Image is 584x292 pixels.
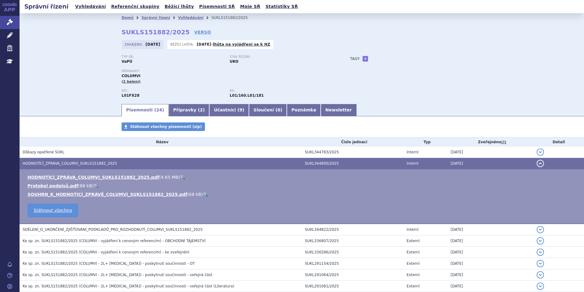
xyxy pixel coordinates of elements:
a: Stáhnout všechny písemnosti (zip) [122,122,205,131]
span: Interní [407,227,418,232]
span: Externí [407,250,419,254]
a: Písemnosti SŘ [197,2,237,11]
a: Poznámka [287,104,321,116]
a: SOUHRN_K_HODNOTÍCÍ_ZPRÁVĚ_COLUMVI_SUKLS151882_2025.pdf [27,192,187,197]
button: detail [537,237,544,245]
a: Statistiky SŘ [264,2,300,11]
span: Interní [407,161,418,166]
span: 0 [277,107,280,112]
span: 68 kB [189,192,201,197]
strong: GLOFITAMAB [122,93,140,98]
button: detail [537,226,544,233]
td: [DATE] [447,147,533,158]
a: Vyhledávání [178,16,203,20]
a: Domů [122,16,133,20]
a: Sloučení (0) [249,104,287,116]
strong: glofitamab pro indikaci relabující / refrakterní difuzní velkobuněčný B-lymfom (DLBCL) [247,93,264,98]
p: ATC: [122,89,224,93]
p: - [197,42,270,47]
td: [DATE] [447,224,533,235]
strong: [DATE] [197,42,211,47]
span: 2 [200,107,203,112]
a: Běžící lhůty [163,2,196,11]
td: SUKL330286/2025 [302,247,403,258]
strong: [DATE] [146,42,160,47]
li: ( ) [27,191,578,197]
span: 88 kB [80,183,92,188]
td: [DATE] [447,158,533,169]
span: Ke sp. zn. SUKLS151882/2025 (COLUMVI - vyjádření k cenovým referencím) - OBCHODNÍ TAJEMSTVÍ [23,239,206,243]
a: Účastníci (9) [209,104,249,116]
td: SUKL344800/2025 [302,158,403,169]
strong: VaPÚ [122,59,132,64]
span: Běžící lhůta: [170,42,195,47]
a: 🔍 [203,192,208,197]
div: , [230,89,338,98]
strong: UKO [230,59,239,64]
td: SUKL291081/2025 [302,281,403,292]
button: detail [537,271,544,279]
a: lhůta na vyjádření se k HZ [213,42,270,47]
td: [DATE] [447,235,533,247]
span: Stáhnout všechny písemnosti (zip) [130,125,202,129]
abbr: (?) [501,140,506,144]
li: ( ) [27,183,578,189]
span: Ke sp. zn. SUKLS151882/2025 (COLUMVI - 2L+ DLBCL) - poskytnutí součinnosti - veřejná část [23,273,212,277]
strong: monoklonální protilátky a konjugáty protilátka – léčivo [230,93,246,98]
a: Přípravky (2) [169,104,209,116]
a: Moje SŘ [238,2,262,11]
a: Stáhnout všechno [27,204,78,217]
a: Písemnosti (24) [122,104,169,116]
h2: Správní řízení [20,2,73,11]
th: Detail [534,137,584,147]
td: SUKL344783/2025 [302,147,403,158]
a: Protokol podpisů.pdf [27,183,78,188]
span: SDĚLENÍ_O_UKONČENÍ_ZJIŠŤOVÁNÍ_PODKLADŮ_PRO_ROZHODNUTÍ_COLUMVI_SUKLS151882_2025 [23,227,203,232]
td: SUKL291064/2025 [302,269,403,281]
button: detail [537,249,544,256]
a: 🔍 [93,183,99,188]
li: SUKLS151882/2025 [211,13,256,22]
button: detail [537,148,544,156]
span: COLUMVI [122,74,141,78]
a: VERSO [194,29,211,35]
th: Typ [403,137,447,147]
button: detail [537,160,544,167]
a: Vyhledávání [73,2,108,11]
span: Ke sp. zn. SUKLS151882/2025 (COLUMVI - 2L+ DLBCL) - poskytnutí součinnosti - OT [23,261,195,266]
td: SUKL291154/2025 [302,258,403,269]
strong: SUKLS151882/2025 [122,28,190,36]
td: [DATE] [447,247,533,258]
a: HODNOTÍCÍ_ZPRÁVA_COLUMVI_SUKLS151882_2025.pdf [27,175,159,180]
span: Důkazy opatřené SÚKL [23,150,64,154]
td: [DATE] [447,281,533,292]
span: Externí [407,273,419,277]
a: + [363,56,368,62]
span: Externí [407,284,419,288]
li: ( ) [27,174,578,180]
span: Externí [407,261,419,266]
span: Zahájeno: [125,42,144,47]
span: Interní [407,150,418,154]
a: Referenční skupiny [109,2,161,11]
button: detail [537,260,544,267]
span: 24 [156,107,162,112]
a: Newsletter [321,104,356,116]
span: HODNOTÍCÍ_ZPRÁVA_COLUMVI_SUKLS151882_2025 [23,161,117,166]
td: [DATE] [447,258,533,269]
p: Přípravky: [122,69,338,73]
td: SUKL344822/2025 [302,224,403,235]
td: [DATE] [447,269,533,281]
a: 🔍 [180,175,185,180]
span: Externí [407,239,419,243]
span: Ke sp. zn. SUKLS151882/2025 (COLUMVI - vyjádření k cenovým referencím) - ke zveřejnění [23,250,189,254]
span: (2 balení) [122,80,141,84]
span: 9 [239,107,243,112]
p: RS: [230,89,332,93]
th: Zveřejněno [447,137,533,147]
span: 4.65 MB [161,175,178,180]
p: Stav řízení: [230,55,332,59]
h3: Tagy [350,55,360,62]
th: Číslo jednací [302,137,403,147]
span: Ke sp. zn. SUKLS151882/2025 (COLUMVI - 2L+ DLBCL) - poskytnutí součinnosti - veřejná část (Litera... [23,284,234,288]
